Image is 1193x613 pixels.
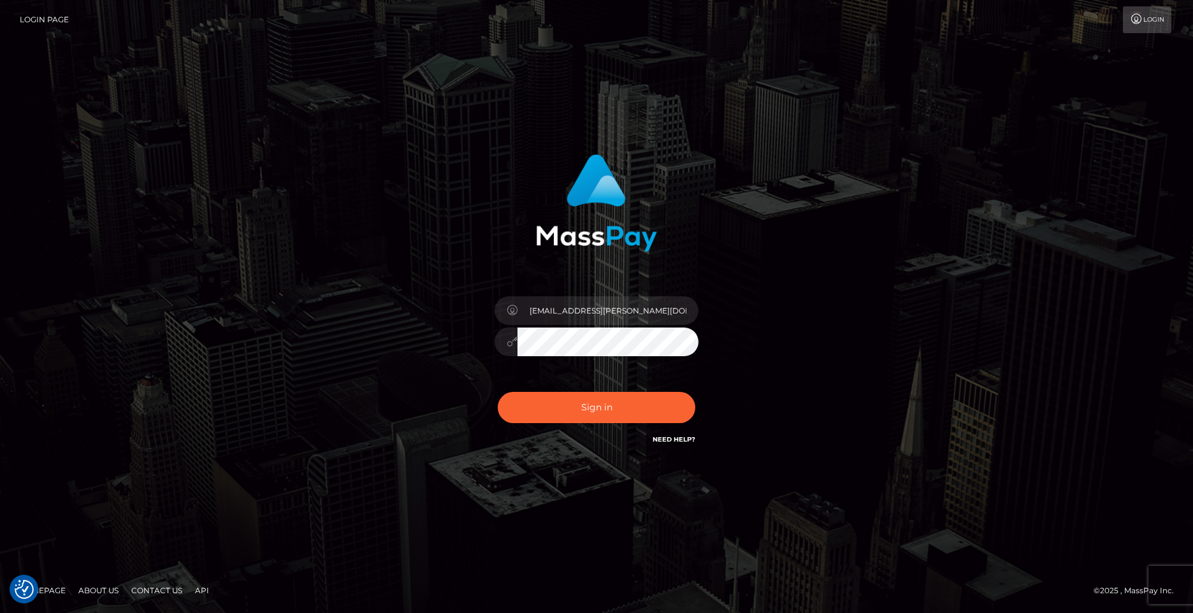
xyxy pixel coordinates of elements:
[536,154,657,252] img: MassPay Login
[1123,6,1171,33] a: Login
[73,581,124,600] a: About Us
[14,581,71,600] a: Homepage
[1094,584,1183,598] div: © 2025 , MassPay Inc.
[20,6,69,33] a: Login Page
[653,435,695,444] a: Need Help?
[517,296,698,325] input: Username...
[126,581,187,600] a: Contact Us
[15,580,34,599] button: Consent Preferences
[498,392,695,423] button: Sign in
[190,581,214,600] a: API
[15,580,34,599] img: Revisit consent button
